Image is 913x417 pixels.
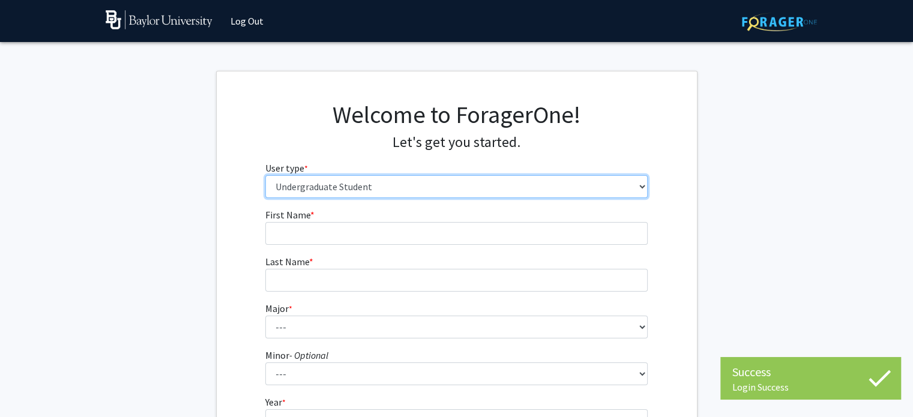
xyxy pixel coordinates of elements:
img: Baylor University Logo [106,10,213,29]
span: Last Name [265,256,309,268]
i: - Optional [289,349,328,361]
span: First Name [265,209,310,221]
h4: Let's get you started. [265,134,648,151]
img: ForagerOne Logo [742,13,817,31]
iframe: Chat [9,363,51,408]
label: User type [265,161,308,175]
label: Year [265,395,286,409]
label: Minor [265,348,328,362]
label: Major [265,301,292,316]
h1: Welcome to ForagerOne! [265,100,648,129]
